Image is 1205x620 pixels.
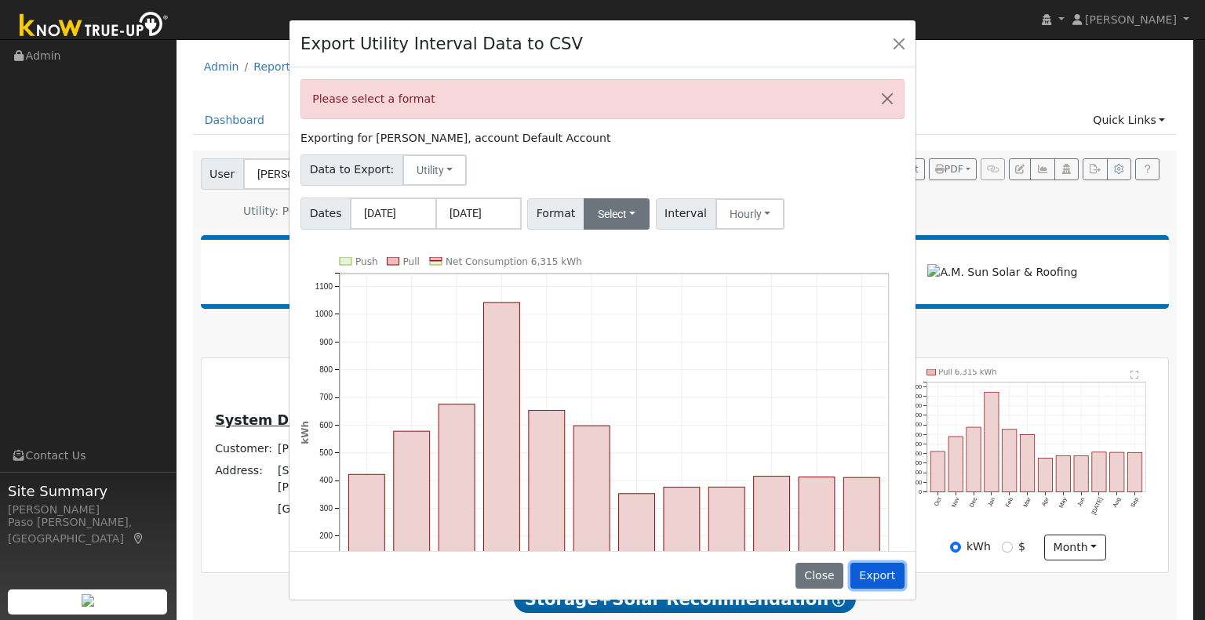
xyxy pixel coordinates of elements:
[300,154,403,186] span: Data to Export:
[300,421,311,444] text: kWh
[799,477,835,592] rect: onclick=""
[403,256,420,267] text: Pull
[300,198,351,230] span: Dates
[319,393,333,401] text: 700
[584,198,650,230] button: Select
[300,130,610,147] label: Exporting for [PERSON_NAME], account Default Account
[484,303,520,592] rect: onclick=""
[319,476,333,484] text: 400
[439,404,475,592] rect: onclick=""
[664,488,700,592] rect: onclick=""
[715,198,785,230] button: Hourly
[656,198,716,230] span: Interval
[795,563,843,589] button: Close
[844,477,880,591] rect: onclick=""
[446,256,582,267] text: Net Consumption 6,315 kWh
[850,563,905,589] button: Export
[319,338,333,346] text: 900
[315,310,333,318] text: 1000
[573,426,610,591] rect: onclick=""
[754,477,790,592] rect: onclick=""
[871,80,904,118] button: Close
[300,79,905,119] div: Please select a format
[708,488,744,592] rect: onclick=""
[315,282,333,291] text: 1100
[402,154,468,186] button: Utility
[394,431,430,591] rect: onclick=""
[319,421,333,430] text: 600
[300,31,583,56] h4: Export Utility Interval Data to CSV
[319,365,333,374] text: 800
[529,411,565,592] rect: onclick=""
[319,504,333,513] text: 300
[888,32,910,54] button: Close
[619,494,655,592] rect: onclick=""
[319,448,333,457] text: 500
[349,474,385,591] rect: onclick=""
[355,256,378,267] text: Push
[527,198,584,230] span: Format
[319,531,333,540] text: 200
